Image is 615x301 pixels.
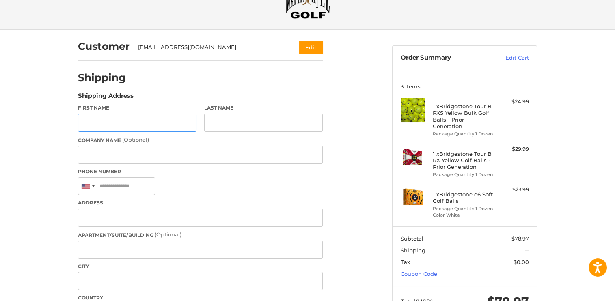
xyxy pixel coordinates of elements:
[78,178,97,195] div: United States: +1
[299,41,323,53] button: Edit
[78,71,126,84] h2: Shipping
[488,54,529,62] a: Edit Cart
[497,145,529,153] div: $29.99
[401,83,529,90] h3: 3 Items
[204,104,323,112] label: Last Name
[122,136,149,143] small: (Optional)
[401,259,410,265] span: Tax
[511,235,529,242] span: $78.97
[433,212,495,219] li: Color White
[401,54,488,62] h3: Order Summary
[433,150,495,170] h4: 1 x Bridgestone Tour B RX Yellow Golf Balls - Prior Generation
[401,235,423,242] span: Subtotal
[78,263,323,270] label: City
[78,104,196,112] label: First Name
[78,168,323,175] label: Phone Number
[401,247,425,254] span: Shipping
[401,271,437,277] a: Coupon Code
[497,98,529,106] div: $24.99
[78,91,134,104] legend: Shipping Address
[433,171,495,178] li: Package Quantity 1 Dozen
[525,247,529,254] span: --
[514,259,529,265] span: $0.00
[433,205,495,212] li: Package Quantity 1 Dozen
[78,231,323,239] label: Apartment/Suite/Building
[433,131,495,138] li: Package Quantity 1 Dozen
[155,231,181,238] small: (Optional)
[78,136,323,144] label: Company Name
[78,199,323,206] label: Address
[138,43,284,52] div: [EMAIL_ADDRESS][DOMAIN_NAME]
[433,103,495,129] h4: 1 x Bridgestone Tour B RXS Yellow Bulk Golf Balls - Prior Generation
[497,186,529,194] div: $23.99
[433,191,495,204] h4: 1 x Bridgestone e6 Soft Golf Balls
[78,40,130,53] h2: Customer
